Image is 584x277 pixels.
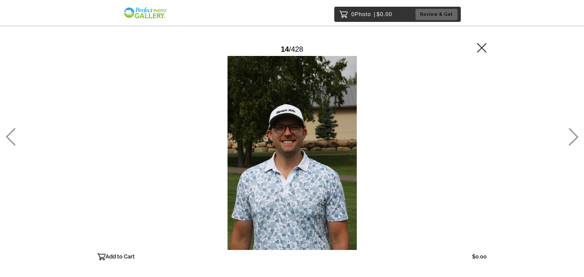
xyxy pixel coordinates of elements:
[472,252,487,261] p: $0.00
[123,7,167,19] img: Snapphound Logo
[106,252,135,261] p: Add to Cart
[281,43,303,56] div: /
[355,9,371,19] span: Photo
[415,9,457,20] button: Review & Get
[351,9,392,19] p: 0 $0.00
[374,11,376,17] span: |
[415,9,459,20] a: Review & Get
[281,45,289,53] span: 14
[291,45,303,53] span: 428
